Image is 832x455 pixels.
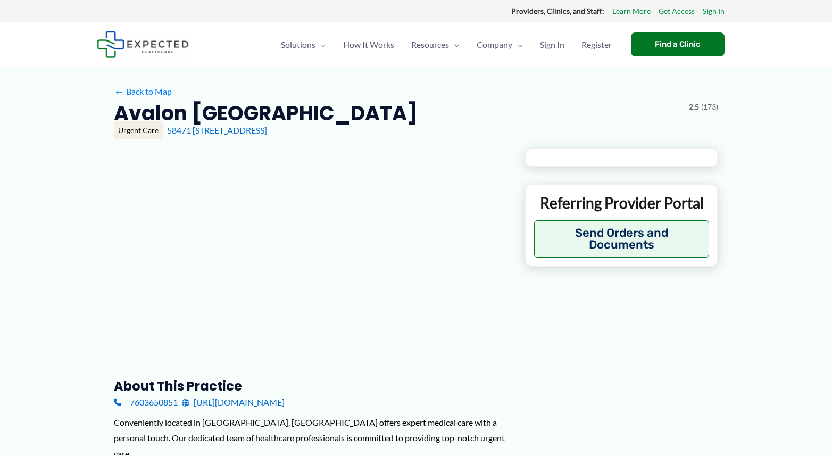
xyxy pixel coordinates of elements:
a: CompanyMenu Toggle [468,26,531,63]
span: Register [581,26,612,63]
span: Sign In [540,26,564,63]
a: Find a Clinic [631,32,725,56]
a: SolutionsMenu Toggle [272,26,335,63]
span: Menu Toggle [315,26,326,63]
span: How It Works [343,26,394,63]
h3: About this practice [114,378,508,394]
a: Register [573,26,620,63]
a: Get Access [659,4,695,18]
a: Learn More [612,4,651,18]
nav: Primary Site Navigation [272,26,620,63]
a: [URL][DOMAIN_NAME] [182,394,285,410]
div: Urgent Care [114,121,163,139]
span: Company [477,26,512,63]
strong: Providers, Clinics, and Staff: [511,6,604,15]
a: 58471 [STREET_ADDRESS] [167,125,267,135]
img: Expected Healthcare Logo - side, dark font, small [97,31,189,58]
a: Sign In [531,26,573,63]
span: 2.5 [689,100,699,114]
a: Sign In [703,4,725,18]
span: Resources [411,26,449,63]
p: Referring Provider Portal [534,193,709,212]
a: ←Back to Map [114,84,172,100]
span: Menu Toggle [512,26,523,63]
a: ResourcesMenu Toggle [403,26,468,63]
span: (173) [701,100,718,114]
span: Solutions [281,26,315,63]
a: 7603650851 [114,394,178,410]
span: Menu Toggle [449,26,460,63]
button: Send Orders and Documents [534,220,709,258]
span: ← [114,86,124,96]
a: How It Works [335,26,403,63]
h2: Avalon [GEOGRAPHIC_DATA] [114,100,418,126]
